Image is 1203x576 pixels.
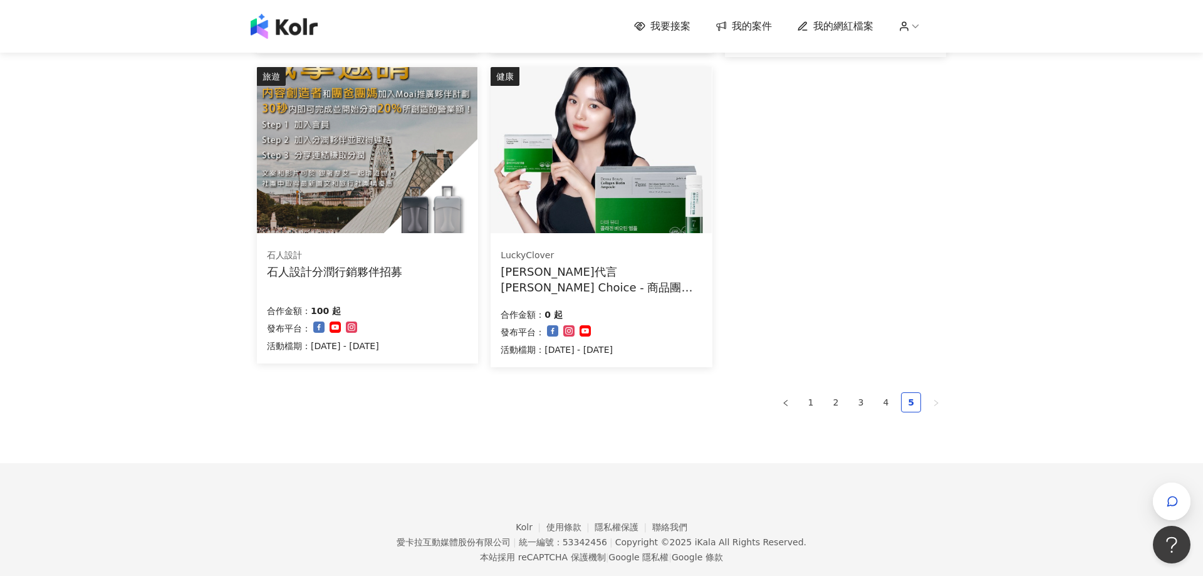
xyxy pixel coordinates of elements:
span: left [782,399,789,407]
a: Google 條款 [672,552,723,562]
span: right [932,399,940,407]
li: 2 [826,392,846,412]
a: 3 [851,393,870,412]
span: | [606,552,609,562]
p: 活動檔期：[DATE] - [DATE] [501,342,613,357]
a: 我的網紅檔案 [797,19,873,33]
div: LuckyClover [501,249,701,262]
img: logo [251,14,318,39]
a: Kolr [516,522,546,532]
p: 活動檔期：[DATE] - [DATE] [267,338,379,353]
li: 1 [801,392,821,412]
a: iKala [695,537,716,547]
p: 發布平台： [267,321,311,336]
div: 健康 [491,67,519,86]
img: 韓國健康食品功能性膠原蛋白 [491,67,711,233]
p: 100 起 [311,303,341,318]
p: 0 起 [544,307,563,322]
img: 石人設計行李箱 [257,67,477,233]
li: Previous Page [776,392,796,412]
span: | [669,552,672,562]
p: 發布平台： [501,325,544,340]
li: 3 [851,392,871,412]
span: | [513,537,516,547]
div: 統一編號：53342456 [519,537,607,547]
a: 4 [877,393,895,412]
a: 我要接案 [634,19,690,33]
a: Google 隱私權 [608,552,669,562]
div: [PERSON_NAME]代言 [PERSON_NAME] Choice - 商品團購 -膠原蛋白 [501,264,702,295]
li: Next Page [926,392,946,412]
p: 合作金額： [267,303,311,318]
span: | [610,537,613,547]
a: 1 [801,393,820,412]
li: 4 [876,392,896,412]
p: 合作金額： [501,307,544,322]
a: 隱私權保護 [595,522,652,532]
div: Copyright © 2025 All Rights Reserved. [615,537,806,547]
div: 石人設計 [267,249,402,262]
span: 本站採用 reCAPTCHA 保護機制 [480,550,722,565]
span: 我的網紅檔案 [813,19,873,33]
button: right [926,392,946,412]
div: 愛卡拉互動媒體股份有限公司 [397,537,511,547]
a: 使用條款 [546,522,595,532]
button: left [776,392,796,412]
span: 我的案件 [732,19,772,33]
div: 石人設計分潤行銷夥伴招募 [267,264,402,280]
a: 我的案件 [716,19,772,33]
span: 我要接案 [650,19,690,33]
li: 5 [901,392,921,412]
iframe: Help Scout Beacon - Open [1153,526,1190,563]
a: 2 [826,393,845,412]
a: 聯絡我們 [652,522,687,532]
a: 5 [902,393,920,412]
div: 旅遊 [257,67,286,86]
